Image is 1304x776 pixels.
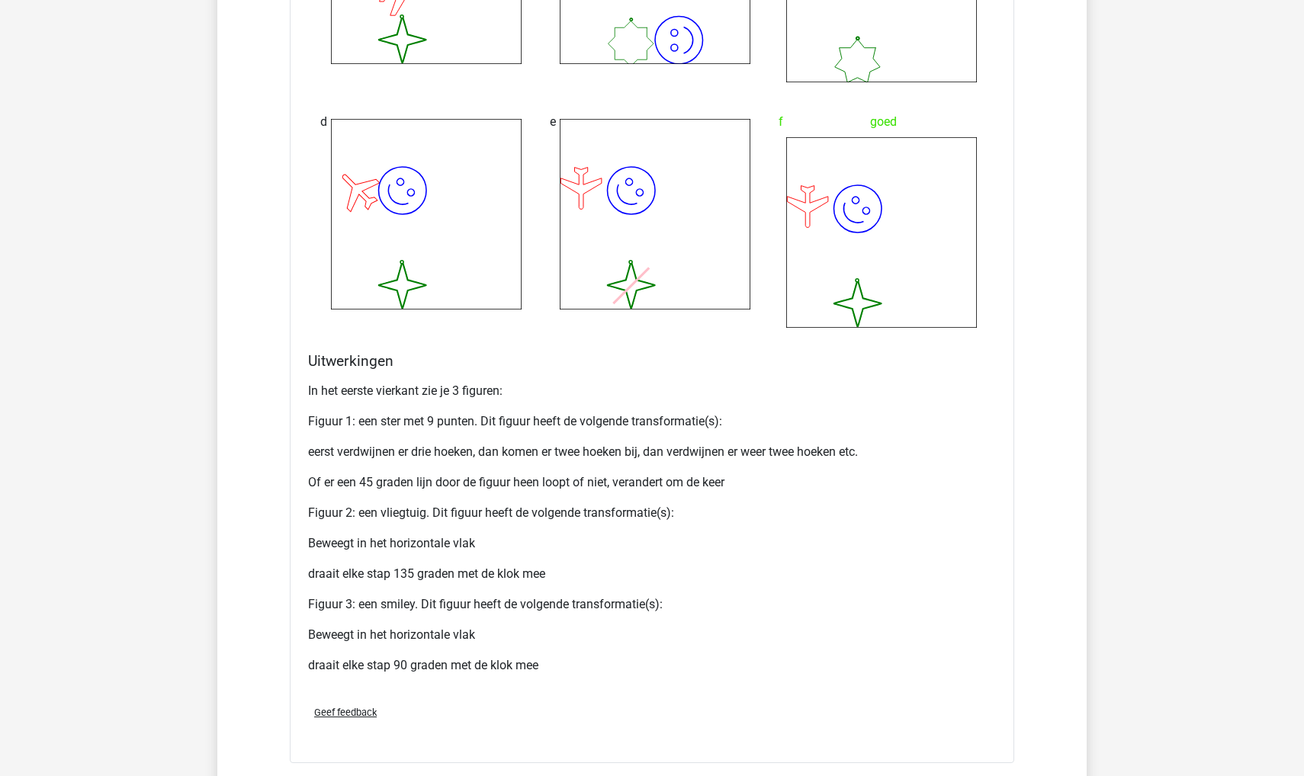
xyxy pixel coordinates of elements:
p: draait elke stap 90 graden met de klok mee [308,656,996,675]
div: goed [779,107,984,137]
p: Beweegt in het horizontale vlak [308,534,996,553]
span: e [550,107,556,137]
p: draait elke stap 135 graden met de klok mee [308,565,996,583]
p: Figuur 2: een vliegtuig. Dit figuur heeft de volgende transformatie(s): [308,504,996,522]
h4: Uitwerkingen [308,352,996,370]
span: f [779,107,783,137]
span: d [320,107,327,137]
p: Figuur 1: een ster met 9 punten. Dit figuur heeft de volgende transformatie(s): [308,412,996,431]
p: Of er een 45 graden lijn door de figuur heen loopt of niet, verandert om de keer [308,473,996,492]
p: In het eerste vierkant zie je 3 figuren: [308,382,996,400]
p: Beweegt in het horizontale vlak [308,626,996,644]
p: Figuur 3: een smiley. Dit figuur heeft de volgende transformatie(s): [308,595,996,614]
span: Geef feedback [314,707,377,718]
p: eerst verdwijnen er drie hoeken, dan komen er twee hoeken bij, dan verdwijnen er weer twee hoeken... [308,443,996,461]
